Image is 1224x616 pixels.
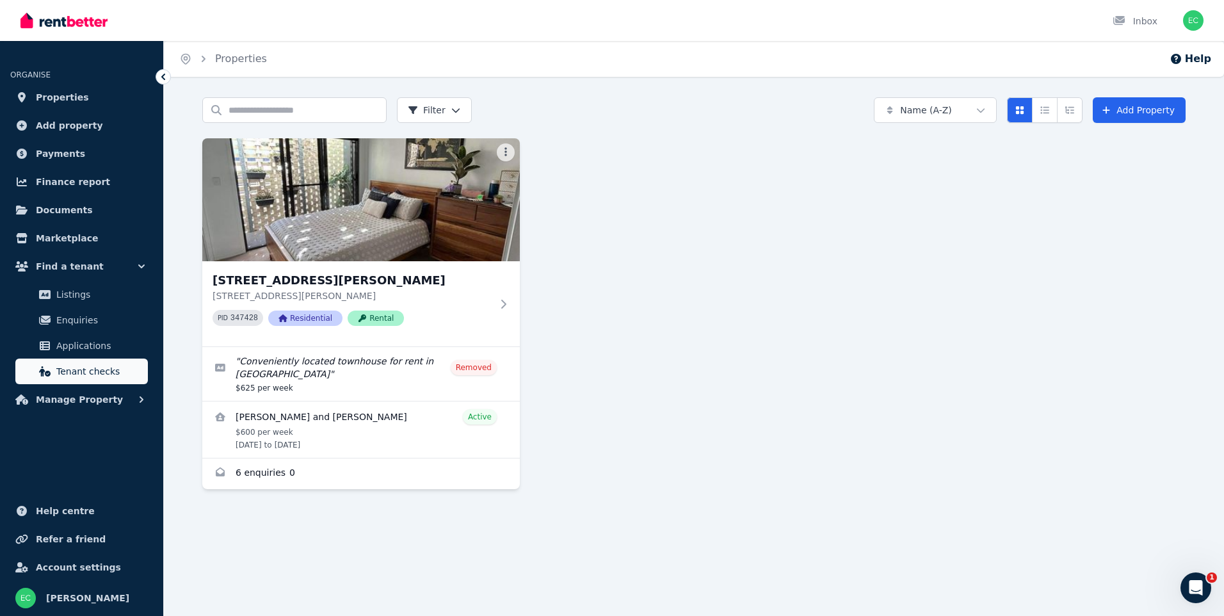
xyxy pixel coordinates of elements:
iframe: Intercom live chat [1180,572,1211,603]
button: Expanded list view [1057,97,1083,123]
span: Enquiries [56,312,143,328]
a: Properties [215,53,267,65]
span: Account settings [36,560,121,575]
a: Enquiries for 3/24 Attewell Street, Nundah [202,458,520,489]
span: Help centre [36,503,95,519]
a: View details for Jaide Godson and Taylor Usher [202,401,520,458]
button: Find a tenant [10,254,153,279]
a: Edit listing: Conveniently located townhouse for rent in Nundah [202,347,520,401]
span: Payments [36,146,85,161]
span: Rental [348,311,404,326]
span: Properties [36,90,89,105]
a: Account settings [10,555,153,580]
span: Finance report [36,174,110,190]
span: Marketplace [36,231,98,246]
span: Refer a friend [36,531,106,547]
span: ORGANISE [10,70,51,79]
a: Help centre [10,498,153,524]
span: Documents [36,202,93,218]
a: Refer a friend [10,526,153,552]
img: Emily C Poole [15,588,36,608]
a: Documents [10,197,153,223]
img: 3/24 Attewell Street, Nundah [202,138,520,261]
a: Payments [10,141,153,166]
span: Name (A-Z) [900,104,952,117]
a: Add property [10,113,153,138]
span: Applications [56,338,143,353]
code: 347428 [230,314,258,323]
nav: Breadcrumb [164,41,282,77]
a: Tenant checks [15,359,148,384]
span: Filter [408,104,446,117]
button: Help [1170,51,1211,67]
span: Residential [268,311,342,326]
span: Manage Property [36,392,123,407]
a: Marketplace [10,225,153,251]
button: Filter [397,97,472,123]
div: Inbox [1113,15,1157,28]
button: Manage Property [10,387,153,412]
span: [PERSON_NAME] [46,590,129,606]
h3: [STREET_ADDRESS][PERSON_NAME] [213,272,492,289]
p: [STREET_ADDRESS][PERSON_NAME] [213,289,492,302]
img: RentBetter [20,11,108,30]
a: Applications [15,333,148,359]
small: PID [218,314,228,321]
div: View options [1007,97,1083,123]
a: Properties [10,85,153,110]
a: 3/24 Attewell Street, Nundah[STREET_ADDRESS][PERSON_NAME][STREET_ADDRESS][PERSON_NAME]PID 347428R... [202,138,520,346]
a: Listings [15,282,148,307]
a: Finance report [10,169,153,195]
button: Compact list view [1032,97,1058,123]
img: Emily C Poole [1183,10,1204,31]
span: Add property [36,118,103,133]
button: More options [497,143,515,161]
span: Tenant checks [56,364,143,379]
a: Add Property [1093,97,1186,123]
a: Enquiries [15,307,148,333]
button: Card view [1007,97,1033,123]
span: Listings [56,287,143,302]
button: Name (A-Z) [874,97,997,123]
span: 1 [1207,572,1217,583]
span: Find a tenant [36,259,104,274]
